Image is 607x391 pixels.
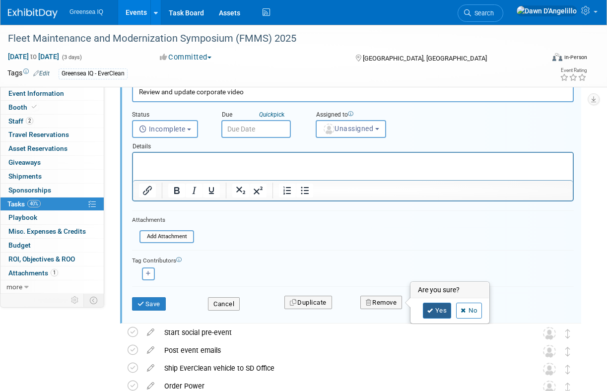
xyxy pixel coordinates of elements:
button: Superscript [250,184,267,197]
div: In-Person [564,54,587,61]
button: Bold [168,184,185,197]
button: Unassigned [316,120,386,138]
span: Booth [8,103,39,111]
span: Asset Reservations [8,144,67,152]
div: Event Rating [560,68,587,73]
img: Format-Inperson.png [552,53,562,61]
a: edit [142,346,159,355]
a: Quickpick [257,111,286,119]
button: Bullet list [296,184,313,197]
span: Incomplete [139,125,186,133]
input: Due Date [221,120,291,138]
span: Unassigned [323,125,373,132]
a: Booth [0,101,104,114]
td: Toggle Event Tabs [84,294,104,307]
span: 1 [51,269,58,276]
a: Search [458,4,503,22]
button: Cancel [208,297,240,311]
div: Due [221,111,301,120]
div: Fleet Maintenance and Modernization Symposium (FMMS) 2025 [4,30,538,48]
span: Event Information [8,89,64,97]
button: Duplicate [284,296,332,310]
span: Tasks [7,200,41,208]
a: Budget [0,239,104,252]
span: [DATE] [DATE] [7,52,60,61]
a: No [456,303,482,319]
i: Quick [259,111,273,118]
button: Remove [360,296,403,310]
a: edit [142,382,159,391]
button: Insert/edit link [139,184,156,197]
h3: Are you sure? [411,282,489,298]
img: ExhibitDay [8,8,58,18]
span: Shipments [8,172,42,180]
a: Edit [33,70,50,77]
span: Search [471,9,494,17]
span: Attachments [8,269,58,277]
a: Playbook [0,211,104,224]
img: Dawn D'Angelillo [516,5,577,16]
button: Underline [203,184,220,197]
span: Travel Reservations [8,130,69,138]
div: Greensea IQ - EverClean [59,68,128,79]
span: 40% [27,200,41,207]
button: Committed [156,52,215,63]
i: Booth reservation complete [32,104,37,110]
a: Travel Reservations [0,128,104,141]
span: to [29,53,38,61]
div: Ship EverClean vehicle to SD Office [159,360,523,377]
a: Staff2 [0,115,104,128]
span: [GEOGRAPHIC_DATA], [GEOGRAPHIC_DATA] [363,55,487,62]
button: Save [132,297,166,311]
button: Italic [186,184,202,197]
span: Staff [8,117,33,125]
img: Unassigned [543,345,556,358]
input: Name of task or a short description [132,82,574,102]
a: Tasks40% [0,197,104,211]
a: ROI, Objectives & ROO [0,253,104,266]
span: (3 days) [61,54,82,61]
td: Tags [7,68,50,79]
div: Status [132,111,206,120]
div: Event Format [503,52,587,66]
span: Sponsorships [8,186,51,194]
a: Sponsorships [0,184,104,197]
a: edit [142,328,159,337]
span: Budget [8,241,31,249]
i: Move task [565,329,570,338]
button: Subscript [232,184,249,197]
button: Incomplete [132,120,198,138]
a: more [0,280,104,294]
i: Move task [565,365,570,374]
a: Event Information [0,87,104,100]
span: Misc. Expenses & Credits [8,227,86,235]
div: Details [132,138,574,152]
td: Personalize Event Tab Strip [67,294,84,307]
div: Attachments [132,216,194,224]
div: Assigned to [316,111,415,120]
a: Shipments [0,170,104,183]
a: Yes [423,303,452,319]
span: Giveaways [8,158,41,166]
div: Tag Contributors [132,255,574,265]
span: ROI, Objectives & ROO [8,255,75,263]
a: edit [142,364,159,373]
iframe: Rich Text Area [133,153,573,180]
div: Start social pre-event [159,324,523,341]
i: Move task [565,347,570,356]
a: Attachments1 [0,266,104,280]
a: Giveaways [0,156,104,169]
button: Numbered list [279,184,296,197]
a: Misc. Expenses & Credits [0,225,104,238]
span: 2 [26,117,33,125]
div: Post event emails [159,342,523,359]
span: Greensea IQ [69,8,103,15]
a: Asset Reservations [0,142,104,155]
span: more [6,283,22,291]
img: Unassigned [543,363,556,376]
img: Unassigned [543,327,556,340]
span: Playbook [8,213,37,221]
